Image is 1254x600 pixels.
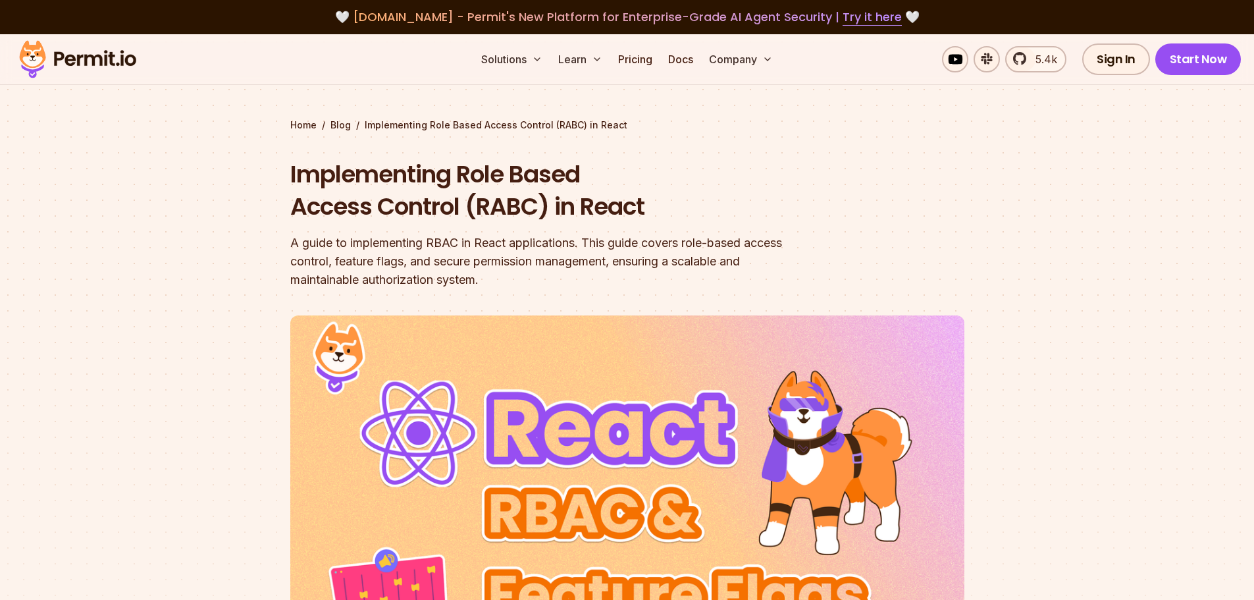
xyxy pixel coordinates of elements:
h1: Implementing Role Based Access Control (RABC) in React [290,158,796,223]
div: A guide to implementing RBAC in React applications. This guide covers role-based access control, ... [290,234,796,289]
div: / / [290,119,964,132]
a: 5.4k [1005,46,1066,72]
div: 🤍 🤍 [32,8,1222,26]
a: Start Now [1155,43,1241,75]
span: [DOMAIN_NAME] - Permit's New Platform for Enterprise-Grade AI Agent Security | [353,9,902,25]
span: 5.4k [1028,51,1057,67]
button: Solutions [476,46,548,72]
a: Home [290,119,317,132]
a: Sign In [1082,43,1150,75]
a: Docs [663,46,698,72]
img: Permit logo [13,37,142,82]
button: Company [704,46,778,72]
button: Learn [553,46,608,72]
a: Blog [330,119,351,132]
a: Try it here [843,9,902,26]
a: Pricing [613,46,658,72]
